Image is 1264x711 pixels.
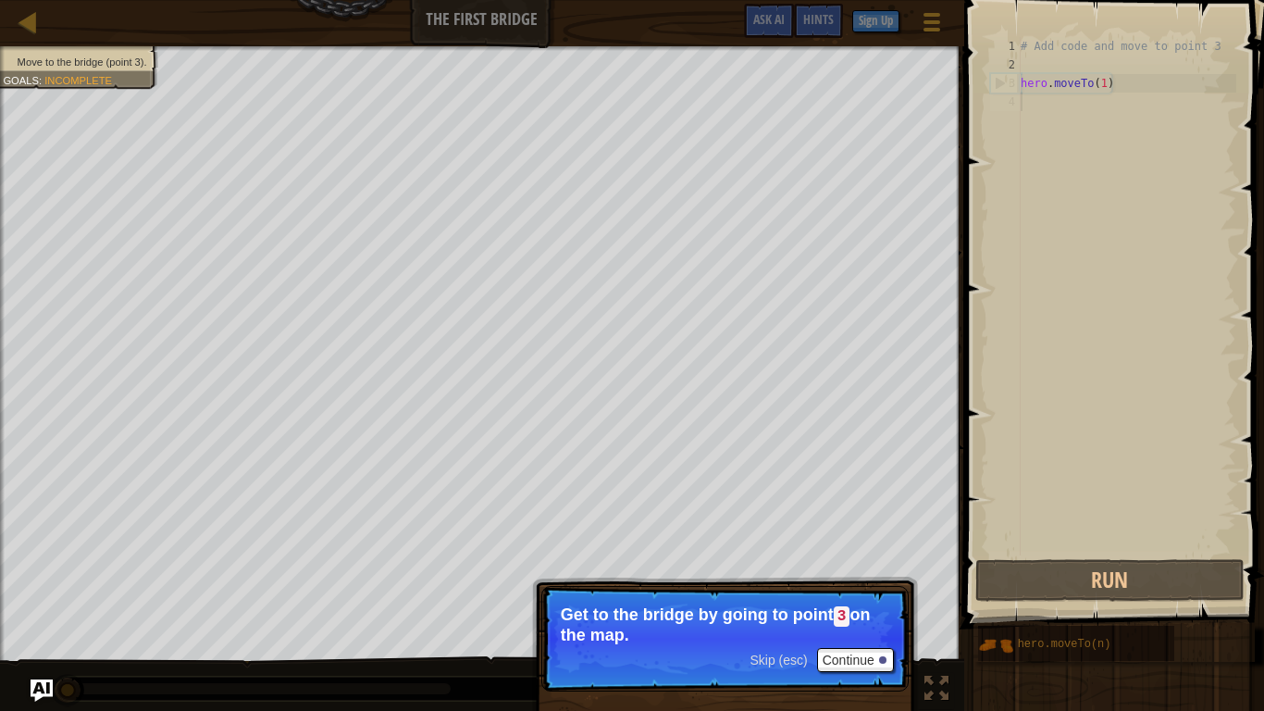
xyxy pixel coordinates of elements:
span: : [39,74,44,86]
img: portrait.png [978,628,1013,663]
code: 3 [834,606,850,627]
div: 2 [990,56,1021,74]
span: Ask AI [753,10,785,28]
span: hero.moveTo(n) [1018,638,1111,651]
span: Incomplete [44,74,112,86]
button: Ask AI [744,4,794,38]
p: Get to the bridge by going to point on the map. [561,605,889,644]
button: Run [975,559,1245,602]
button: Ask AI [31,680,53,702]
span: Goals [3,74,39,86]
li: Move to the bridge (point 3). [3,55,146,69]
button: Sign Up [852,10,899,32]
button: Continue [817,648,894,672]
span: Skip (esc) [750,653,807,667]
span: Hints [803,10,834,28]
button: Show game menu [909,4,955,47]
div: 4 [990,93,1021,111]
div: 1 [990,37,1021,56]
div: 3 [991,74,1021,93]
span: Move to the bridge (point 3). [18,56,147,68]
